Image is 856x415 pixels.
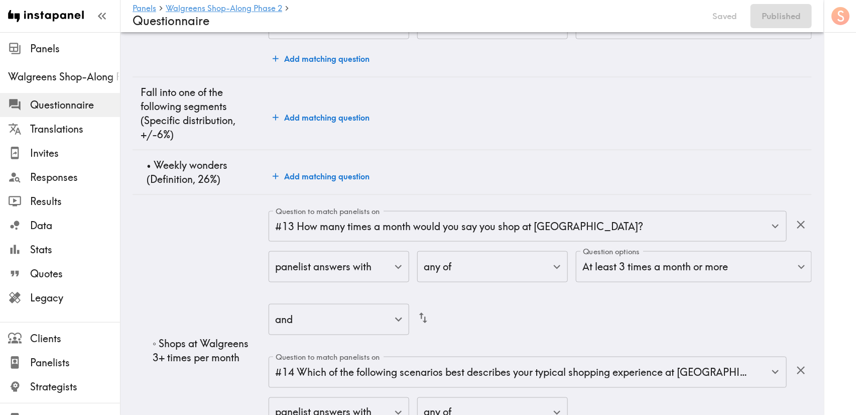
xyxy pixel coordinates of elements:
span: Clients [30,332,120,346]
span: Panels [30,42,120,56]
span: Results [30,194,120,209]
button: S [830,6,850,26]
span: Walgreens Shop-Along Phase 2 [8,70,120,84]
div: and [269,304,409,335]
span: Responses [30,170,120,184]
span: Translations [30,122,120,136]
button: Add matching question [269,166,374,186]
label: Question to match panelists on [276,206,380,218]
label: Question to match panelists on [276,352,380,363]
button: Add matching question [269,108,374,128]
h4: Questionnaire [133,14,699,28]
a: Walgreens Shop-Along Phase 2 [166,4,282,14]
button: Add matching question [269,49,374,69]
span: Data [30,219,120,233]
p: • Weekly wonders (Definition, 26%) [147,158,261,186]
button: Open [768,364,783,380]
p: ◦ Shops at Walgreens 3+ times per month [153,337,261,365]
span: Questionnaire [30,98,120,112]
span: Panelists [30,356,120,370]
button: Open [768,219,783,234]
p: Fall into one of the following segments (Specific distribution, +/-6%) [141,85,261,142]
div: panelist answers with [269,251,409,282]
span: Strategists [30,380,120,394]
span: Invites [30,146,120,160]
span: Legacy [30,291,120,305]
span: S [837,8,845,25]
a: Panels [133,4,156,14]
span: Stats [30,243,120,257]
label: Question options [583,247,640,258]
span: Quotes [30,267,120,281]
div: At least 3 times a month or more [576,251,812,282]
div: any of [417,251,568,282]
